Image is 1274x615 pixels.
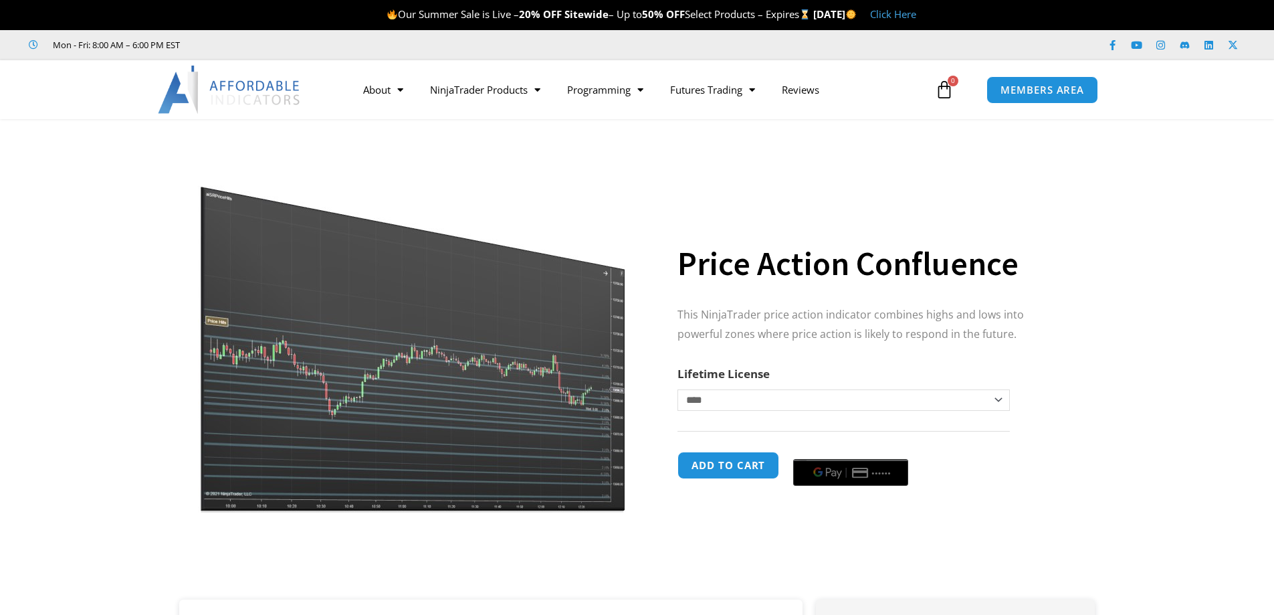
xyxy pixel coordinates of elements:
strong: Sitewide [564,7,609,21]
a: Click Here [870,7,916,21]
span: 0 [948,76,958,86]
a: 0 [915,70,974,109]
span: MEMBERS AREA [1000,85,1084,95]
span: Mon - Fri: 8:00 AM – 6:00 PM EST [49,37,180,53]
text: •••••• [873,468,893,478]
span: Our Summer Sale is Live – – Up to Select Products – Expires [387,7,813,21]
button: Add to cart [677,452,779,479]
a: MEMBERS AREA [986,76,1098,104]
iframe: Secure payment input frame [790,450,911,451]
a: Futures Trading [657,74,768,105]
img: ⌛ [800,9,810,19]
nav: Menu [350,74,932,105]
a: About [350,74,417,105]
strong: 20% OFF [519,7,562,21]
img: Price Action Confluence 2 [198,143,628,513]
a: Reviews [768,74,833,105]
h1: Price Action Confluence [677,240,1068,287]
strong: [DATE] [813,7,857,21]
img: 🌞 [846,9,856,19]
a: Clear options [677,418,698,427]
a: NinjaTrader Products [417,74,554,105]
a: Programming [554,74,657,105]
strong: 50% OFF [642,7,685,21]
button: Buy with GPay [793,459,908,486]
iframe: Customer reviews powered by Trustpilot [199,38,399,52]
img: LogoAI | Affordable Indicators – NinjaTrader [158,66,302,114]
span: This NinjaTrader price action indicator combines highs and lows into powerful zones where price a... [677,307,1024,341]
img: 🔥 [387,9,397,19]
label: Lifetime License [677,366,770,381]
